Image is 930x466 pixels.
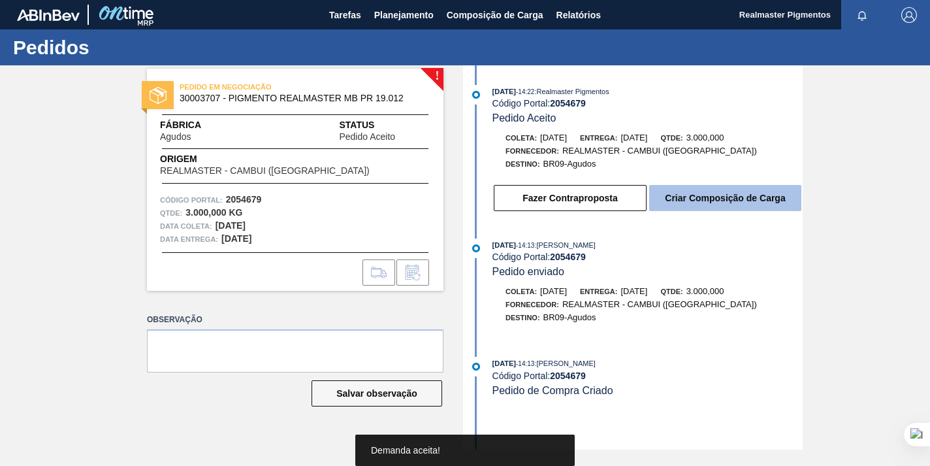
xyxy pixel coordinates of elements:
[160,132,191,142] span: Agudos
[516,242,534,249] span: - 14:13
[686,133,724,142] span: 3.000,000
[447,7,543,23] span: Composição de Carga
[160,193,223,207] span: Código Portal:
[494,185,647,211] button: Fazer Contraproposta
[492,252,803,262] div: Código Portal:
[221,233,251,244] strong: [DATE]
[901,7,917,23] img: Logout
[516,360,534,367] span: - 14:13
[580,288,617,295] span: Entrega:
[562,299,757,309] span: REALMASTER - CAMBUI ([GEOGRAPHIC_DATA])
[660,288,682,295] span: Qtde:
[556,7,601,23] span: Relatórios
[505,160,540,168] span: Destino:
[339,118,430,132] span: Status
[150,87,167,104] img: status
[686,286,724,296] span: 3.000,000
[505,134,537,142] span: Coleta:
[649,185,801,211] button: Criar Composição de Carga
[13,40,245,55] h1: Pedidos
[550,98,586,108] strong: 2054679
[185,207,242,218] strong: 3.000,000 KG
[580,134,617,142] span: Entrega:
[492,112,556,124] span: Pedido Aceito
[226,194,262,205] strong: 2054679
[492,98,803,108] div: Código Portal:
[492,266,564,277] span: Pedido enviado
[396,259,429,286] div: Informar alteração no pedido
[472,91,480,99] img: atual
[339,132,395,142] span: Pedido Aceito
[543,159,596,169] span: BR09-Agudos
[329,7,361,23] span: Tarefas
[516,88,534,95] span: - 14:22
[620,286,647,296] span: [DATE]
[374,7,434,23] span: Planejamento
[160,207,182,220] span: Qtde :
[492,88,516,95] span: [DATE]
[472,363,480,371] img: atual
[505,288,537,295] span: Coleta:
[562,146,757,156] span: REALMASTER - CAMBUI ([GEOGRAPHIC_DATA])
[505,301,559,308] span: Fornecedor:
[160,166,370,176] span: REALMASTER - CAMBUI ([GEOGRAPHIC_DATA])
[160,118,232,132] span: Fábrica
[160,233,218,246] span: Data entrega:
[312,380,442,407] button: Salvar observação
[160,152,407,166] span: Origem
[216,220,246,231] strong: [DATE]
[534,359,596,367] span: : [PERSON_NAME]
[17,9,80,21] img: TNhmsLtSVTkK8tSr43FrP2fwEKptu5GPRR3wAAAABJRU5ErkJggg==
[534,241,596,249] span: : [PERSON_NAME]
[540,286,567,296] span: [DATE]
[492,385,613,396] span: Pedido de Compra Criado
[620,133,647,142] span: [DATE]
[550,371,586,381] strong: 2054679
[472,244,480,252] img: atual
[180,93,417,103] span: 30003707 - PIGMENTO REALMASTER MB PR 19.012
[371,445,440,456] span: Demanda aceita!
[505,314,540,322] span: Destino:
[550,252,586,262] strong: 2054679
[362,259,395,286] div: Ir para Composição de Carga
[534,88,609,95] span: : Realmaster Pigmentos
[841,6,883,24] button: Notificações
[492,241,516,249] span: [DATE]
[540,133,567,142] span: [DATE]
[180,80,362,93] span: PEDIDO EM NEGOCIAÇÃO
[160,220,212,233] span: Data coleta:
[505,147,559,155] span: Fornecedor:
[492,371,803,381] div: Código Portal:
[660,134,682,142] span: Qtde:
[492,359,516,367] span: [DATE]
[147,310,443,329] label: Observação
[543,312,596,322] span: BR09-Agudos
